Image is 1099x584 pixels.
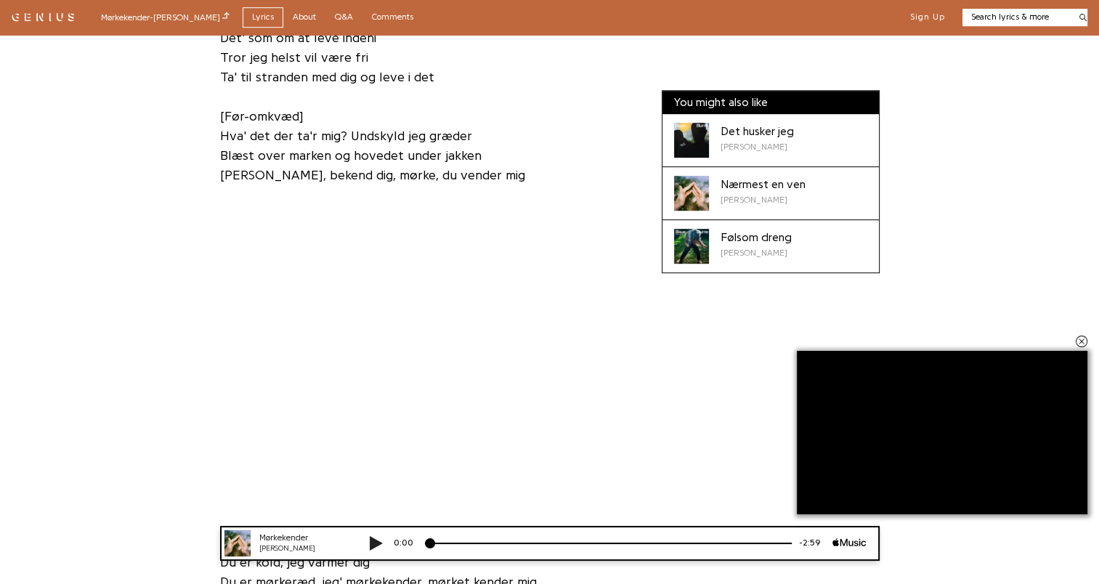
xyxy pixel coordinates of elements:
[662,220,879,272] a: Cover art for Følsom dreng by Blaue BlumeFølsom dreng[PERSON_NAME]
[243,7,283,27] a: Lyrics
[721,176,806,193] div: Nærmest en ven
[662,114,879,167] a: Cover art for Det husker jeg by Blaue BlumeDet husker jeg[PERSON_NAME]
[583,11,624,23] div: -2:59
[325,7,362,27] a: Q&A
[962,11,1071,23] input: Search lyrics & more
[674,229,709,264] div: Cover art for Følsom dreng by Blaue Blume
[721,140,794,153] div: [PERSON_NAME]
[910,12,945,23] button: Sign Up
[721,229,792,246] div: Følsom dreng
[721,123,794,140] div: Det husker jeg
[307,325,525,507] iframe: Advertisement
[674,176,709,211] div: Cover art for Nærmest en ven by Blaue Blume
[797,351,1087,514] iframe: Advertisement
[721,246,792,259] div: [PERSON_NAME]
[283,7,325,27] a: About
[721,193,806,206] div: [PERSON_NAME]
[362,7,423,27] a: Comments
[662,91,879,114] div: You might also like
[674,123,709,158] div: Cover art for Det husker jeg by Blaue Blume
[662,167,879,220] a: Cover art for Nærmest en ven by Blaue BlumeNærmest en ven[PERSON_NAME]
[101,10,230,24] div: Mørkekender - [PERSON_NAME]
